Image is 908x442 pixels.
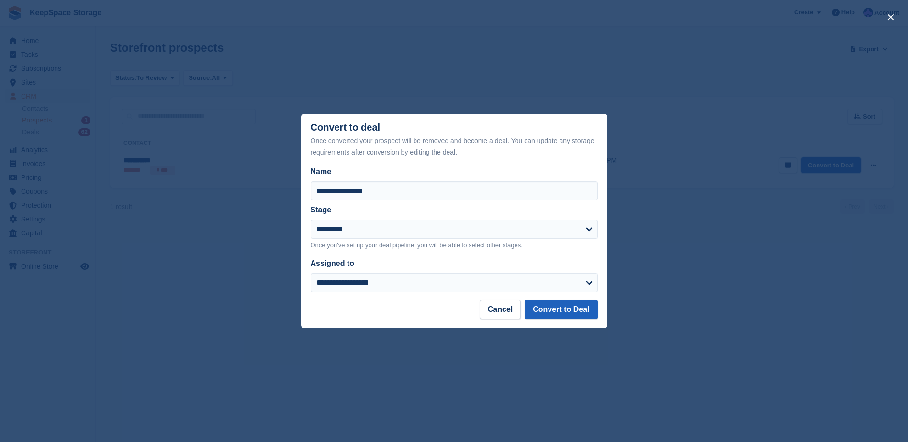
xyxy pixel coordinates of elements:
button: close [883,10,898,25]
label: Stage [311,206,332,214]
div: Once converted your prospect will be removed and become a deal. You can update any storage requir... [311,135,598,158]
label: Name [311,166,598,177]
div: Convert to deal [311,122,598,158]
button: Convert to Deal [525,300,597,319]
label: Assigned to [311,259,355,267]
button: Cancel [480,300,521,319]
p: Once you've set up your deal pipeline, you will be able to select other stages. [311,241,598,250]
